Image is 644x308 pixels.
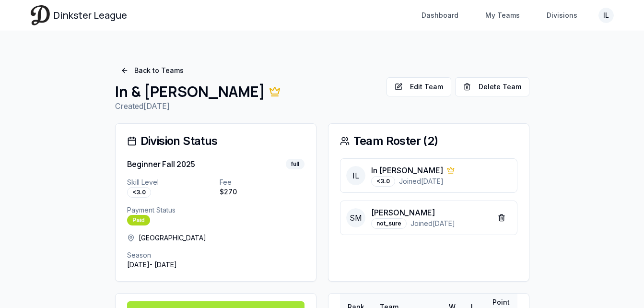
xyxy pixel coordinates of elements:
[371,218,407,229] div: not_sure
[371,165,443,176] p: In [PERSON_NAME]
[127,158,195,170] h3: Beginner Fall 2025
[455,77,529,96] button: Delete Team
[127,178,212,187] p: Skill Level
[346,166,365,185] span: IL
[220,187,304,197] p: $ 270
[54,9,127,22] span: Dinkster League
[410,219,455,228] span: Joined [DATE]
[115,83,379,100] h1: In & [PERSON_NAME]
[598,8,614,23] button: IL
[346,208,365,227] span: SM
[31,5,50,25] img: Dinkster
[31,5,127,25] a: Dinkster League
[127,215,150,225] div: Paid
[416,7,464,24] a: Dashboard
[127,187,151,198] div: <3.0
[127,250,304,260] p: Season
[127,205,304,215] p: Payment Status
[386,77,451,96] button: Edit Team
[115,100,379,112] p: Created [DATE]
[541,7,583,24] a: Divisions
[371,207,435,218] p: [PERSON_NAME]
[115,62,189,79] a: Back to Teams
[220,178,304,187] p: Fee
[480,7,526,24] a: My Teams
[139,233,206,243] span: [GEOGRAPHIC_DATA]
[399,177,444,186] span: Joined [DATE]
[371,176,395,187] div: <3.0
[127,260,304,270] p: [DATE] - [DATE]
[340,135,517,147] div: Team Roster ( 2 )
[127,135,304,147] div: Division Status
[286,159,304,169] div: full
